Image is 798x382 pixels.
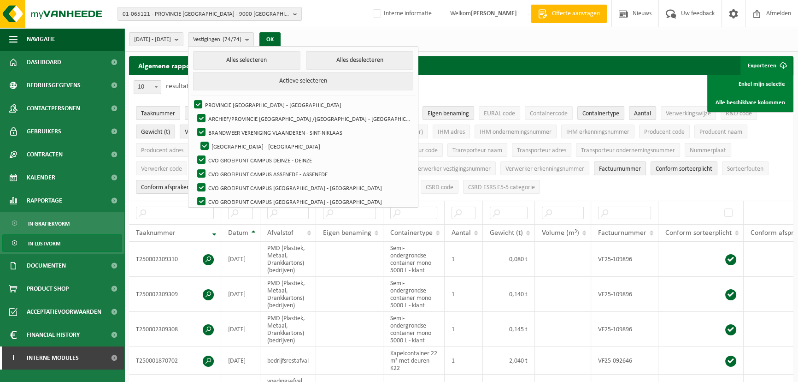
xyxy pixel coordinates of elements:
span: Transporteur ondernemingsnummer [581,147,675,154]
span: Acceptatievoorwaarden [27,300,101,323]
span: Gewicht (t) [141,129,170,136]
button: Eigen benamingEigen benaming: Activate to sort [422,106,474,120]
span: Taaknummer [136,229,176,237]
span: Conform sorteerplicht [665,229,732,237]
td: PMD (Plastiek, Metaal, Drankkartons) (bedrijven) [260,312,316,347]
span: Verwerkingswijze [666,110,711,117]
span: Aantal [452,229,471,237]
button: Conform afspraken : Activate to sort [136,180,195,194]
button: CSRD ESRS E5-5 categorieCSRD ESRS E5-5 categorie: Activate to sort [463,180,540,194]
td: VF25-092646 [591,347,658,375]
span: Taaknummer [141,110,175,117]
button: EURAL codeEURAL code: Activate to sort [479,106,520,120]
span: Volume (m³) [542,229,579,237]
span: In grafiekvorm [28,215,70,233]
span: Eigen benaming [323,229,371,237]
button: DatumDatum: Activate to sort [185,106,213,120]
button: Volume (m³)Volume (m³): Activate to sort [180,125,222,138]
td: Semi-ondergrondse container mono 5000 L - klant [383,242,445,277]
span: Containertype [390,229,433,237]
button: [DATE] - [DATE] [129,32,183,46]
label: BRANDWEER VERENIGING VLAANDEREN - SINT-NIKLAAS [195,125,412,139]
button: CSRD codeCSRD code: Activate to sort [421,180,458,194]
td: T250002309308 [129,312,221,347]
td: 2,040 t [483,347,535,375]
span: Contracten [27,143,63,166]
td: PMD (Plastiek, Metaal, Drankkartons) (bedrijven) [260,277,316,312]
span: Gewicht (t) [490,229,523,237]
button: OK [259,32,281,47]
span: Bedrijfsgegevens [27,74,81,97]
span: Vestigingen [193,33,241,47]
span: Factuurnummer [599,166,641,173]
span: Afvalstof [267,229,293,237]
span: IHM erkenningsnummer [566,129,629,136]
span: Conform afspraken [141,184,190,191]
span: Containertype [582,110,619,117]
label: PROVINCIE [GEOGRAPHIC_DATA] - [GEOGRAPHIC_DATA] [192,98,412,112]
button: Verwerker erkenningsnummerVerwerker erkenningsnummer: Activate to sort [500,161,589,175]
span: Offerte aanvragen [550,9,602,18]
span: Verwerker erkenningsnummer [505,166,584,173]
button: VerwerkingswijzeVerwerkingswijze: Activate to sort [661,106,716,120]
span: 10 [134,81,161,94]
td: T250002309309 [129,277,221,312]
span: Aantal [634,110,651,117]
td: T250002309310 [129,242,221,277]
button: SorteerfoutenSorteerfouten: Activate to sort [722,161,769,175]
span: Documenten [27,254,66,277]
td: 1 [445,312,483,347]
button: IHM ondernemingsnummerIHM ondernemingsnummer: Activate to sort [475,125,557,138]
span: Producent naam [699,129,742,136]
span: R&D code [726,110,752,117]
span: I [9,346,18,370]
td: 1 [445,242,483,277]
span: Transporteur adres [517,147,566,154]
button: R&D codeR&amp;D code: Activate to sort [721,106,757,120]
span: Producent adres [141,147,183,154]
span: Interne modules [27,346,79,370]
span: Factuurnummer [598,229,646,237]
button: IHM adresIHM adres: Activate to sort [433,125,470,138]
button: AantalAantal: Activate to sort [629,106,656,120]
td: [DATE] [221,312,260,347]
span: Navigatie [27,28,55,51]
span: Kalender [27,166,55,189]
span: Eigen benaming [428,110,469,117]
button: Actieve selecteren [193,72,413,90]
span: Containercode [530,110,568,117]
td: 1 [445,277,483,312]
label: CVO GROEIPUNT CAMPUS ASSENEDE - ASSENEDE [195,167,412,181]
span: CSRD ESRS E5-5 categorie [468,184,535,191]
span: [DATE] - [DATE] [134,33,171,47]
label: ARCHIEF/PROVINCIE [GEOGRAPHIC_DATA] /[GEOGRAPHIC_DATA] - [GEOGRAPHIC_DATA] [195,112,412,125]
button: Verwerker vestigingsnummerVerwerker vestigingsnummer: Activate to sort [410,161,496,175]
a: Offerte aanvragen [531,5,607,23]
td: PMD (Plastiek, Metaal, Drankkartons) (bedrijven) [260,242,316,277]
td: 1 [445,347,483,375]
span: Verwerker vestigingsnummer [415,166,491,173]
button: Exporteren [740,56,792,75]
button: ContainertypeContainertype: Activate to sort [577,106,624,120]
label: CVO GROEIPUNT CAMPUS [GEOGRAPHIC_DATA] - [GEOGRAPHIC_DATA] [195,181,412,195]
span: Verwerker code [141,166,182,173]
a: Enkel mijn selectie [709,75,792,93]
strong: [PERSON_NAME] [471,10,517,17]
td: Semi-ondergrondse container mono 5000 L - klant [383,312,445,347]
span: Dashboard [27,51,61,74]
span: Nummerplaat [690,147,726,154]
button: ContainercodeContainercode: Activate to sort [525,106,573,120]
button: Transporteur naamTransporteur naam: Activate to sort [447,143,507,157]
td: VF25-109896 [591,277,658,312]
td: 0,080 t [483,242,535,277]
a: In grafiekvorm [2,215,122,232]
button: Verwerker codeVerwerker code: Activate to sort [136,161,187,175]
span: Producent code [644,129,685,136]
td: VF25-109896 [591,242,658,277]
button: Producent naamProducent naam: Activate to sort [694,125,747,138]
button: IHM erkenningsnummerIHM erkenningsnummer: Activate to sort [561,125,634,138]
span: Contactpersonen [27,97,80,120]
span: EURAL code [484,110,515,117]
label: CVO GROEIPUNT CAMPUS DEINZE - DEINZE [195,153,412,167]
span: 10 [134,80,161,94]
